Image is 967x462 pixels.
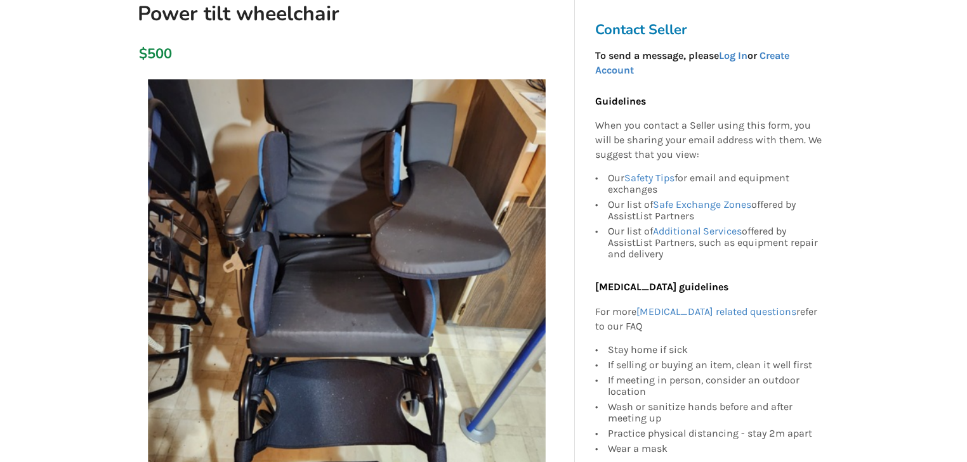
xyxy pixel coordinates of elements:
[128,1,428,27] h1: Power tilt wheelchair
[608,426,822,441] div: Practice physical distancing - stay 2m apart
[595,21,829,39] h3: Contact Seller
[595,95,646,107] b: Guidelines
[595,119,822,163] p: When you contact a Seller using this form, you will be sharing your email address with them. We s...
[624,172,674,184] a: Safety Tips
[595,281,728,293] b: [MEDICAL_DATA] guidelines
[653,198,751,210] a: Safe Exchange Zones
[636,305,796,318] a: [MEDICAL_DATA] related questions
[608,399,822,426] div: Wash or sanitize hands before and after meeting up
[595,49,789,76] strong: To send a message, please or
[595,305,822,334] p: For more refer to our FAQ
[608,344,822,357] div: Stay home if sick
[608,441,822,454] div: Wear a mask
[653,225,742,237] a: Additional Services
[608,357,822,373] div: If selling or buying an item, clean it well first
[608,197,822,224] div: Our list of offered by AssistList Partners
[608,224,822,260] div: Our list of offered by AssistList Partners, such as equipment repair and delivery
[608,172,822,197] div: Our for email and equipment exchanges
[608,373,822,399] div: If meeting in person, consider an outdoor location
[719,49,747,61] a: Log In
[139,45,146,63] div: $500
